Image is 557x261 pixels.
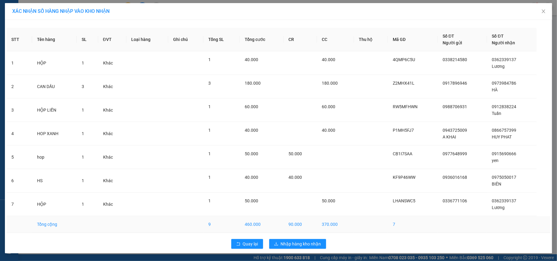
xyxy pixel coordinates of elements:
[32,193,77,216] td: HỘP
[203,216,240,233] td: 9
[274,242,278,247] span: download
[82,108,84,112] span: 1
[6,122,32,145] td: 4
[322,57,335,62] span: 40.000
[443,81,467,86] span: 0917896946
[6,169,32,193] td: 6
[98,169,126,193] td: Khác
[208,81,211,86] span: 3
[443,57,467,62] span: 0338214580
[6,51,32,75] td: 1
[492,34,503,39] span: Số ĐT
[322,104,335,109] span: 60.000
[6,28,32,51] th: STT
[492,182,501,186] span: BIÊN
[443,175,467,180] span: 0936016168
[240,28,284,51] th: Tổng cước
[492,151,516,156] span: 0915690666
[388,216,438,233] td: 7
[231,239,263,249] button: rollbackQuay lại
[32,28,77,51] th: Tên hàng
[322,198,335,203] span: 50.000
[443,198,467,203] span: 0336771106
[208,104,211,109] span: 1
[32,75,77,98] td: CAN DẦU
[284,216,317,233] td: 90.000
[208,57,211,62] span: 1
[98,145,126,169] td: Khác
[443,134,456,139] span: A KHAI
[393,175,415,180] span: KF9P46WW
[32,145,77,169] td: hop
[208,175,211,180] span: 1
[393,151,412,156] span: CB1I7SAA
[535,3,552,20] button: Close
[393,128,414,133] span: P1MH5FJ7
[322,81,338,86] span: 180.000
[245,81,261,86] span: 180.000
[126,28,168,51] th: Loại hàng
[98,122,126,145] td: Khác
[284,28,317,51] th: CR
[208,151,211,156] span: 1
[245,151,258,156] span: 50.000
[6,75,32,98] td: 2
[32,51,77,75] td: HỘP
[393,57,415,62] span: 4QMP6C5U
[82,178,84,183] span: 1
[492,128,516,133] span: 0866757399
[245,57,258,62] span: 40.000
[82,131,84,136] span: 1
[443,40,462,45] span: Người gửi
[492,175,516,180] span: 0975050017
[492,111,501,116] span: Tuấn
[492,57,516,62] span: 0362339137
[288,175,302,180] span: 40.000
[269,239,326,249] button: downloadNhập hàng kho nhận
[492,205,505,210] span: Lương
[208,198,211,203] span: 1
[492,64,505,69] span: Lương
[32,98,77,122] td: HỘP LIỀN
[203,28,240,51] th: Tổng SL
[6,193,32,216] td: 7
[98,193,126,216] td: Khác
[6,98,32,122] td: 3
[245,128,258,133] span: 40.000
[541,9,546,14] span: close
[492,40,515,45] span: Người nhận
[492,87,498,92] span: HÀ
[32,216,77,233] td: Tổng cộng
[82,155,84,160] span: 1
[322,128,335,133] span: 40.000
[245,198,258,203] span: 50.000
[393,104,418,109] span: RW5MFHWN
[281,241,321,247] span: Nhập hàng kho nhận
[82,202,84,207] span: 1
[208,128,211,133] span: 1
[245,175,258,180] span: 40.000
[443,128,467,133] span: 0943725009
[77,28,98,51] th: SL
[393,198,415,203] span: LHANSWC5
[98,98,126,122] td: Khác
[98,75,126,98] td: Khác
[6,145,32,169] td: 5
[443,104,467,109] span: 0988706931
[492,81,516,86] span: 0973984786
[32,169,77,193] td: HS
[443,151,467,156] span: 0977648999
[288,151,302,156] span: 50.000
[317,28,354,51] th: CC
[388,28,438,51] th: Mã GD
[492,104,516,109] span: 0912838224
[492,134,512,139] span: HUY PHAT
[492,158,499,163] span: yen
[236,242,240,247] span: rollback
[443,34,454,39] span: Số ĐT
[492,198,516,203] span: 0362339137
[243,241,258,247] span: Quay lại
[82,84,84,89] span: 3
[317,216,354,233] td: 370.000
[245,104,258,109] span: 60.000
